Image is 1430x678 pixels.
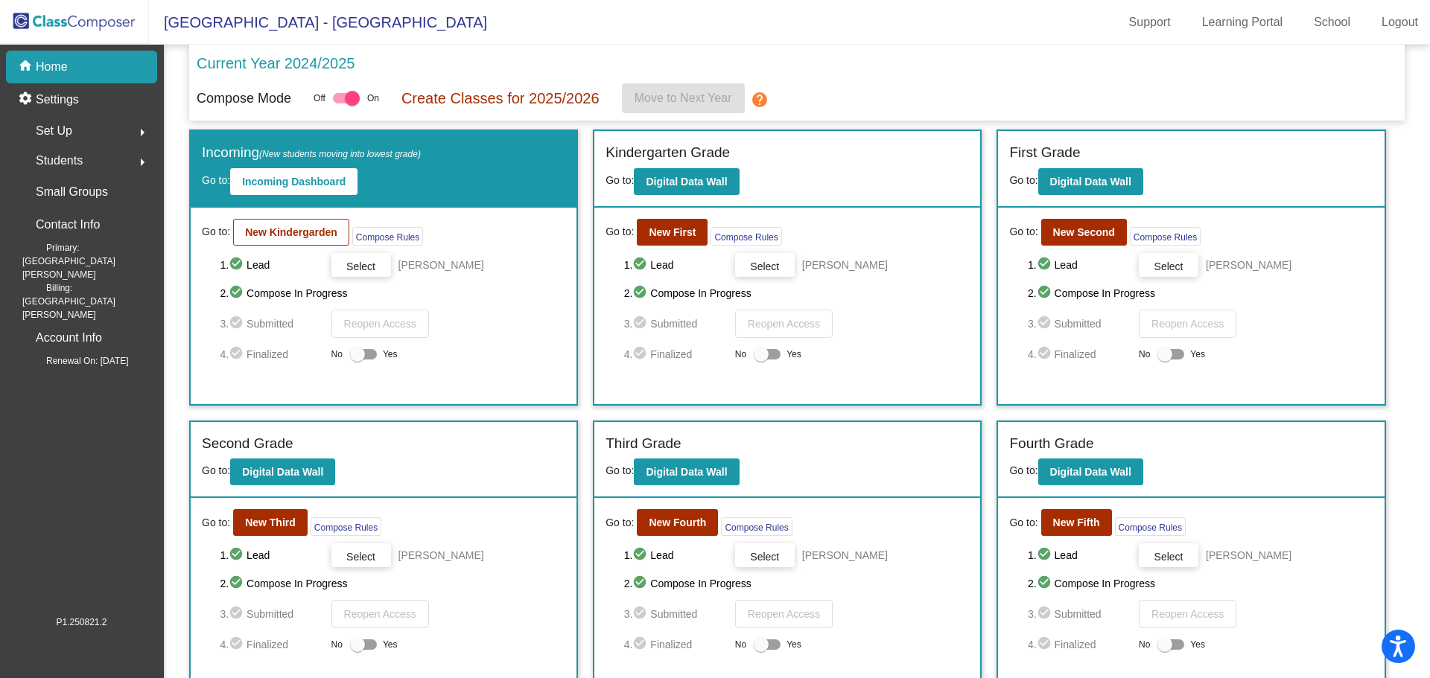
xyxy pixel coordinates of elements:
mat-icon: check_circle [632,636,650,653]
mat-icon: check_circle [1037,636,1055,653]
button: Reopen Access [735,600,833,628]
span: 2. Compose In Progress [624,575,970,592]
span: Yes [786,636,801,653]
mat-icon: check_circle [632,575,650,592]
span: 2. Compose In Progress [220,284,565,302]
span: 3. Submitted [624,605,728,623]
mat-icon: help [751,91,769,109]
mat-icon: check_circle [1037,256,1055,274]
label: First Grade [1009,142,1080,164]
span: Select [346,551,375,563]
span: Renewal On: [DATE] [22,354,128,368]
mat-icon: settings [18,91,36,109]
span: Move to Next Year [635,92,732,104]
button: Select [1139,253,1198,277]
button: Compose Rules [352,227,423,246]
button: Compose Rules [311,517,381,536]
mat-icon: check_circle [1037,284,1055,302]
span: 2. Compose In Progress [1028,575,1373,592]
span: Primary: [GEOGRAPHIC_DATA][PERSON_NAME] [22,241,157,281]
button: Incoming Dashboard [230,168,357,195]
span: Go to: [606,464,634,476]
p: Current Year 2024/2025 [197,52,355,74]
button: Reopen Access [331,310,429,338]
b: New Fourth [649,517,706,528]
mat-icon: check_circle [229,605,247,623]
span: Reopen Access [344,318,416,330]
span: No [735,348,746,361]
button: Select [735,253,795,277]
p: Account Info [36,327,102,348]
mat-icon: check_circle [632,345,650,363]
span: [PERSON_NAME] [802,258,888,272]
mat-icon: check_circle [1037,315,1055,333]
span: Go to: [202,174,230,186]
span: Reopen Access [748,608,820,620]
span: Go to: [1009,464,1037,476]
span: 4. Finalized [624,636,728,653]
span: Go to: [606,174,634,186]
span: Go to: [606,515,634,531]
button: New Third [233,509,308,536]
p: Contact Info [36,214,100,235]
button: Compose Rules [721,517,792,536]
span: [PERSON_NAME] [1206,548,1291,563]
label: Third Grade [606,433,681,455]
span: Go to: [202,464,230,476]
button: Select [331,253,391,277]
span: 4. Finalized [624,345,728,363]
b: Incoming Dashboard [242,176,346,188]
span: On [367,92,379,105]
mat-icon: check_circle [229,256,247,274]
b: Digital Data Wall [1050,176,1131,188]
button: New Fifth [1041,509,1112,536]
a: Logout [1370,10,1430,34]
b: New Third [245,517,296,528]
b: Digital Data Wall [1050,466,1131,478]
label: Fourth Grade [1009,433,1093,455]
a: Learning Portal [1190,10,1295,34]
mat-icon: arrow_right [133,124,151,141]
p: Settings [36,91,79,109]
span: [PERSON_NAME] [398,548,484,563]
span: Yes [383,636,398,653]
button: Reopen Access [1139,310,1236,338]
span: 3. Submitted [624,315,728,333]
span: Select [1154,260,1183,272]
span: Go to: [202,515,230,531]
button: Reopen Access [331,600,429,628]
mat-icon: check_circle [229,575,247,592]
span: 4. Finalized [220,345,323,363]
mat-icon: check_circle [632,605,650,623]
span: No [331,638,343,651]
mat-icon: check_circle [632,546,650,564]
span: No [735,638,746,651]
span: No [1139,348,1150,361]
span: Reopen Access [1151,608,1224,620]
span: Yes [383,345,398,363]
mat-icon: check_circle [229,345,247,363]
span: Students [36,150,83,171]
mat-icon: home [18,58,36,76]
span: Reopen Access [1151,318,1224,330]
span: No [331,348,343,361]
mat-icon: check_circle [1037,605,1055,623]
button: Select [1139,543,1198,567]
span: [PERSON_NAME] [398,258,484,272]
button: Compose Rules [1130,227,1201,246]
button: Digital Data Wall [634,458,739,485]
button: New Second [1041,219,1127,246]
span: Go to: [606,224,634,240]
a: School [1302,10,1362,34]
p: Small Groups [36,182,108,202]
button: New First [637,219,708,246]
b: New Kindergarden [245,226,337,238]
mat-icon: arrow_right [133,153,151,171]
mat-icon: check_circle [229,315,247,333]
span: 1. Lead [624,256,728,274]
span: Set Up [36,121,72,141]
span: [GEOGRAPHIC_DATA] - [GEOGRAPHIC_DATA] [149,10,487,34]
span: 3. Submitted [220,315,323,333]
button: New Kindergarden [233,219,349,246]
span: 1. Lead [220,256,323,274]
